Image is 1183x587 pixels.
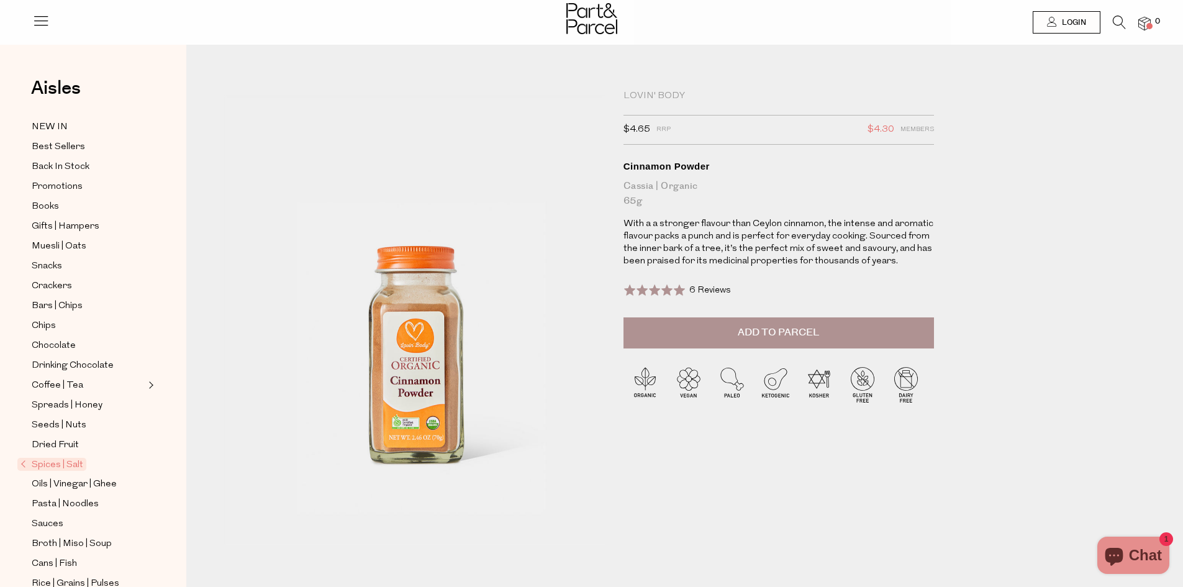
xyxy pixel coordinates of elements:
a: Muesli | Oats [32,239,145,254]
span: Aisles [31,75,81,102]
span: NEW IN [32,120,68,135]
span: Coffee | Tea [32,378,83,393]
a: NEW IN [32,119,145,135]
a: Pasta | Noodles [32,496,145,512]
a: Dried Fruit [32,437,145,453]
img: P_P-ICONS-Live_Bec_V11_Ketogenic.svg [754,363,797,406]
a: Chips [32,318,145,334]
span: Snacks [32,259,62,274]
a: Broth | Miso | Soup [32,536,145,552]
span: Books [32,199,59,214]
img: P_P-ICONS-Live_Bec_V11_Paleo.svg [710,363,754,406]
a: Sauces [32,516,145,532]
a: Aisles [31,79,81,110]
div: Lovin' Body [623,90,934,102]
img: P_P-ICONS-Live_Bec_V11_Kosher.svg [797,363,841,406]
span: Login [1059,17,1086,28]
span: Pasta | Noodles [32,497,99,512]
img: P_P-ICONS-Live_Bec_V11_Organic.svg [623,363,667,406]
span: Back In Stock [32,160,89,175]
a: Books [32,199,145,214]
img: P_P-ICONS-Live_Bec_V11_Dairy_Free.svg [884,363,928,406]
a: Seeds | Nuts [32,417,145,433]
img: Part&Parcel [566,3,617,34]
a: Spices | Salt [20,457,145,472]
span: RRP [656,122,671,138]
span: $4.65 [623,122,650,138]
img: P_P-ICONS-Live_Bec_V11_Vegan.svg [667,363,710,406]
span: Bars | Chips [32,299,83,314]
img: Cinnamon Powder [224,94,605,545]
span: Oils | Vinegar | Ghee [32,477,117,492]
span: 6 Reviews [689,286,731,295]
a: Oils | Vinegar | Ghee [32,476,145,492]
a: Promotions [32,179,145,194]
a: Crackers [32,278,145,294]
span: Spices | Salt [17,458,86,471]
span: Add to Parcel [738,325,819,340]
a: Best Sellers [32,139,145,155]
button: Add to Parcel [623,317,934,348]
inbox-online-store-chat: Shopify online store chat [1094,537,1173,577]
span: Broth | Miso | Soup [32,537,112,552]
span: Cans | Fish [32,557,77,571]
a: Coffee | Tea [32,378,145,393]
div: Cinnamon Powder [623,160,934,173]
span: Chips [32,319,56,334]
a: Snacks [32,258,145,274]
span: Spreads | Honey [32,398,102,413]
span: $4.30 [868,122,894,138]
span: Sauces [32,517,63,532]
p: With a a stronger flavour than Ceylon cinnamon, the intense and aromatic flavour packs a punch an... [623,218,934,268]
a: Drinking Chocolate [32,358,145,373]
a: Back In Stock [32,159,145,175]
span: 0 [1152,16,1163,27]
div: Cassia | Organic 65g [623,179,934,209]
span: Dried Fruit [32,438,79,453]
a: Cans | Fish [32,556,145,571]
span: Muesli | Oats [32,239,86,254]
span: Drinking Chocolate [32,358,114,373]
span: Promotions [32,180,83,194]
button: Expand/Collapse Coffee | Tea [145,378,154,393]
span: Gifts | Hampers [32,219,99,234]
img: P_P-ICONS-Live_Bec_V11_Gluten_Free.svg [841,363,884,406]
a: Bars | Chips [32,298,145,314]
a: Spreads | Honey [32,398,145,413]
a: Gifts | Hampers [32,219,145,234]
a: Chocolate [32,338,145,353]
span: Best Sellers [32,140,85,155]
span: Crackers [32,279,72,294]
span: Members [900,122,934,138]
span: Chocolate [32,339,76,353]
a: Login [1033,11,1100,34]
a: 0 [1138,17,1151,30]
span: Seeds | Nuts [32,418,86,433]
